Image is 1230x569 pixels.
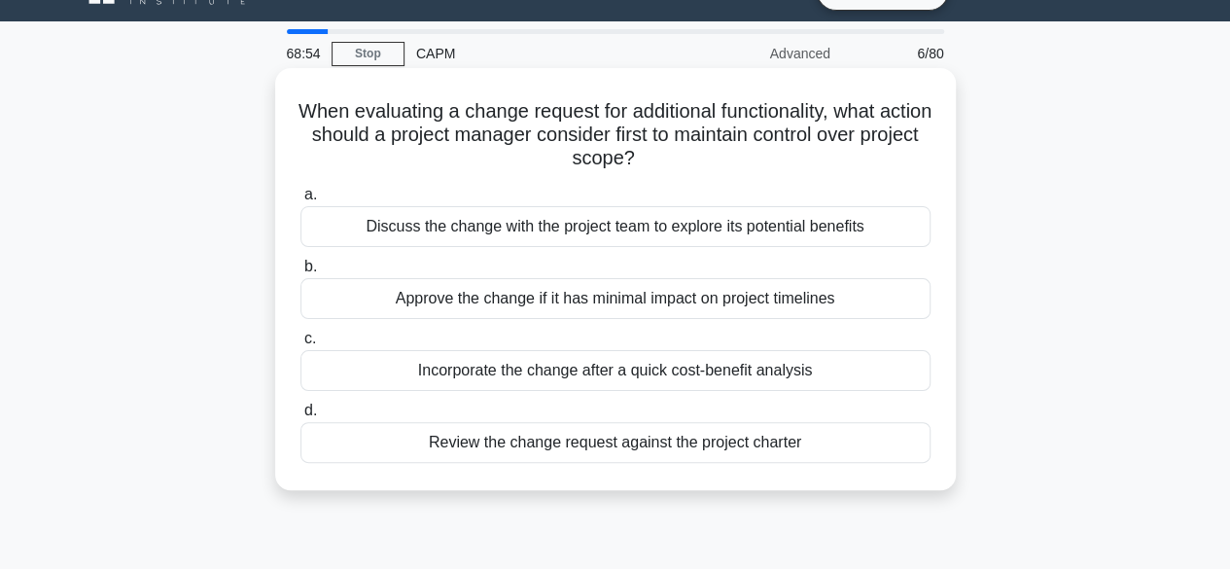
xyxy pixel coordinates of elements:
a: Stop [332,42,404,66]
div: Discuss the change with the project team to explore its potential benefits [300,206,931,247]
div: 6/80 [842,34,956,73]
span: a. [304,186,317,202]
div: CAPM [404,34,672,73]
span: d. [304,402,317,418]
div: Advanced [672,34,842,73]
div: 68:54 [275,34,332,73]
div: Incorporate the change after a quick cost-benefit analysis [300,350,931,391]
div: Approve the change if it has minimal impact on project timelines [300,278,931,319]
span: c. [304,330,316,346]
span: b. [304,258,317,274]
div: Review the change request against the project charter [300,422,931,463]
h5: When evaluating a change request for additional functionality, what action should a project manag... [299,99,932,171]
